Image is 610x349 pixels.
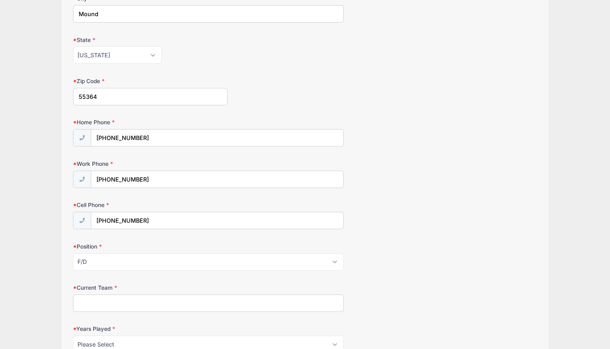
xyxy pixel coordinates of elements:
[73,77,228,85] label: Zip Code
[73,160,228,168] label: Work Phone
[73,118,228,126] label: Home Phone
[73,201,228,209] label: Cell Phone
[73,36,228,44] label: State
[91,171,344,188] input: (xxx) xxx-xxxx
[91,212,344,229] input: (xxx) xxx-xxxx
[91,129,344,146] input: (xxx) xxx-xxxx
[73,284,228,292] label: Current Team
[73,242,228,251] label: Position
[73,88,228,105] input: xxxxx
[73,325,228,333] label: Years Played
